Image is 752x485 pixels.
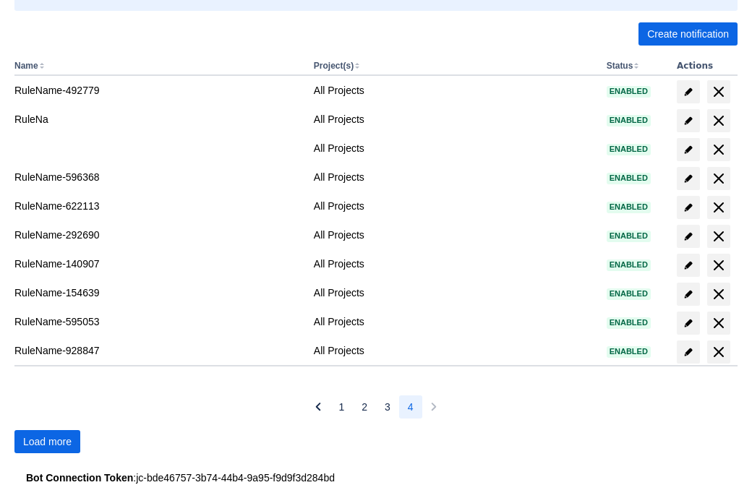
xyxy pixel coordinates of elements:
strong: Bot Connection Token [26,472,133,484]
span: edit [683,115,694,126]
span: delete [710,170,727,187]
span: Load more [23,430,72,453]
span: delete [710,257,727,274]
span: edit [683,144,694,155]
button: Create notification [638,22,738,46]
span: Enabled [607,145,651,153]
div: All Projects [314,170,595,184]
button: Page 2 [353,395,376,419]
button: Previous [307,395,330,419]
div: RuleName-595053 [14,314,302,329]
div: All Projects [314,257,595,271]
span: Enabled [607,348,651,356]
button: Status [607,61,633,71]
div: RuleName-622113 [14,199,302,213]
span: Enabled [607,290,651,298]
span: edit [683,346,694,358]
span: Enabled [607,174,651,182]
span: edit [683,86,694,98]
button: Name [14,61,38,71]
button: Next [422,395,445,419]
span: delete [710,228,727,245]
div: All Projects [314,228,595,242]
span: delete [710,141,727,158]
div: RuleName-928847 [14,343,302,358]
button: Page 4 [399,395,422,419]
th: Actions [671,57,738,76]
span: edit [683,231,694,242]
div: RuleName-140907 [14,257,302,271]
div: RuleNa [14,112,302,126]
span: delete [710,112,727,129]
span: delete [710,314,727,332]
span: 4 [408,395,414,419]
span: 3 [385,395,390,419]
button: Page 3 [376,395,399,419]
div: All Projects [314,314,595,329]
div: RuleName-154639 [14,286,302,300]
div: All Projects [314,286,595,300]
div: All Projects [314,343,595,358]
span: edit [683,317,694,329]
span: Enabled [607,116,651,124]
span: delete [710,343,727,361]
span: edit [683,259,694,271]
span: Create notification [647,22,729,46]
nav: Pagination [307,395,445,419]
span: Enabled [607,203,651,211]
span: Enabled [607,87,651,95]
div: All Projects [314,141,595,155]
div: : jc-bde46757-3b74-44b4-9a95-f9d9f3d284bd [26,471,726,485]
span: Enabled [607,319,651,327]
span: Enabled [607,232,651,240]
div: RuleName-492779 [14,83,302,98]
button: Page 1 [330,395,353,419]
span: edit [683,288,694,300]
span: delete [710,199,727,216]
button: Project(s) [314,61,354,71]
div: All Projects [314,83,595,98]
span: Enabled [607,261,651,269]
div: RuleName-596368 [14,170,302,184]
span: edit [683,202,694,213]
div: RuleName-292690 [14,228,302,242]
div: All Projects [314,112,595,126]
span: delete [710,83,727,100]
span: edit [683,173,694,184]
span: 1 [338,395,344,419]
span: 2 [362,395,367,419]
div: All Projects [314,199,595,213]
span: delete [710,286,727,303]
button: Load more [14,430,80,453]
